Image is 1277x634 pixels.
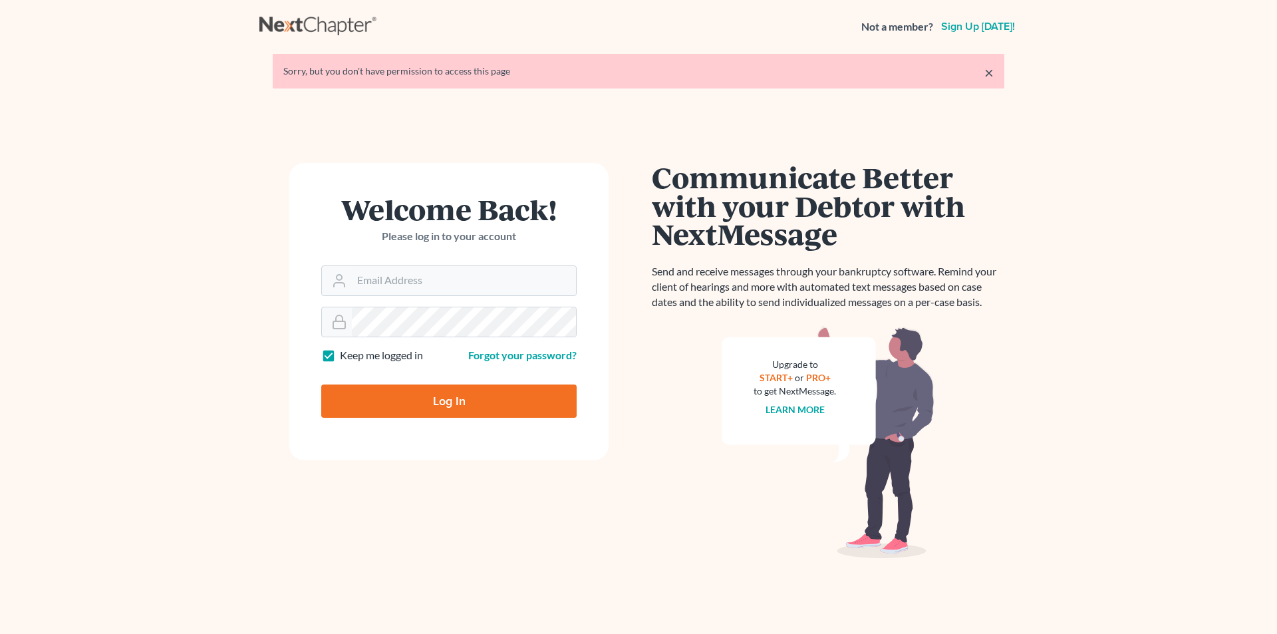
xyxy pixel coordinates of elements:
p: Send and receive messages through your bankruptcy software. Remind your client of hearings and mo... [652,264,1004,310]
h1: Welcome Back! [321,195,577,224]
a: × [984,65,994,80]
a: START+ [760,372,793,383]
div: Sorry, but you don't have permission to access this page [283,65,994,78]
a: PRO+ [806,372,831,383]
a: Forgot your password? [468,349,577,361]
a: Learn more [766,404,825,415]
span: or [795,372,804,383]
p: Please log in to your account [321,229,577,244]
input: Email Address [352,266,576,295]
div: Upgrade to [754,358,836,371]
input: Log In [321,385,577,418]
img: nextmessage_bg-59042aed3d76b12b5cd301f8e5b87938c9018125f34e5fa2b7a6b67550977c72.svg [722,326,934,559]
strong: Not a member? [861,19,933,35]
h1: Communicate Better with your Debtor with NextMessage [652,163,1004,248]
div: to get NextMessage. [754,385,836,398]
a: Sign up [DATE]! [938,21,1018,32]
label: Keep me logged in [340,348,423,363]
